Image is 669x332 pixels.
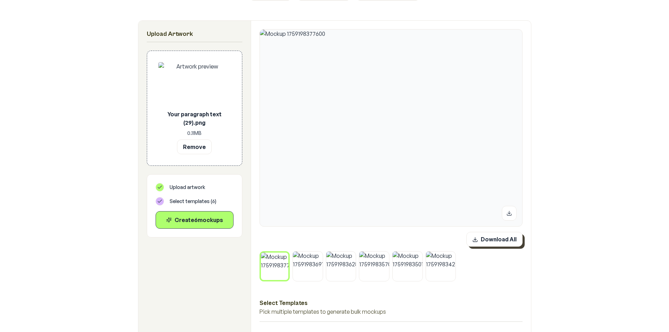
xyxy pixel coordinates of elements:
img: Mockup 1759198362891 [326,252,356,281]
div: Create 6 mockup s [162,216,228,224]
img: Mockup 1759198357090 [359,252,389,281]
h3: Select Templates [260,298,523,307]
img: Mockup 1759198369726 [293,252,323,281]
p: Pick multiple templates to generate bulk mockups [260,307,523,316]
span: Upload artwork [170,184,205,191]
img: Mockup 1759198377600 [261,253,289,280]
button: Create6mockups [156,211,234,229]
h2: Upload Artwork [147,29,242,39]
button: Download mockup [502,206,517,221]
button: Remove [177,139,212,154]
span: Select templates ( 6 ) [170,198,216,205]
img: Mockup 1759198350109 [393,252,422,281]
img: Artwork preview [158,62,231,107]
img: Mockup 1759198377600 [260,30,522,226]
p: 0.11 MB [158,130,231,137]
p: Your paragraph text (29).png [158,110,231,127]
button: Download All [466,232,523,247]
img: Mockup 1759198342399 [426,252,456,281]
